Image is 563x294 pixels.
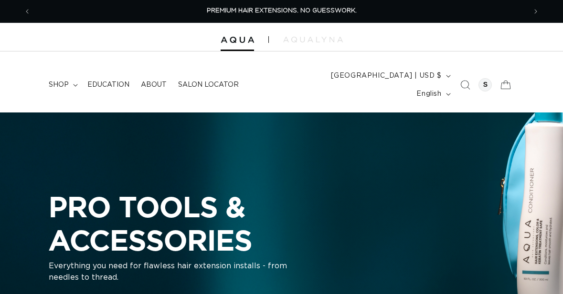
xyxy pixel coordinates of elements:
button: [GEOGRAPHIC_DATA] | USD $ [325,67,455,85]
img: Aqua Hair Extensions [221,37,254,43]
h2: PRO TOOLS & ACCESSORIES [49,190,412,256]
span: [GEOGRAPHIC_DATA] | USD $ [331,71,442,81]
span: Education [87,81,129,89]
span: English [416,89,441,99]
span: PREMIUM HAIR EXTENSIONS. NO GUESSWORK. [207,8,357,14]
summary: shop [43,75,82,95]
button: Previous announcement [17,2,38,20]
summary: Search [455,74,476,95]
span: Salon Locator [178,81,239,89]
a: Education [82,75,135,95]
button: Next announcement [525,2,546,20]
p: Everything you need for flawless hair extension installs - from needles to thread. [49,260,287,283]
img: aqualyna.com [283,37,343,42]
span: About [141,81,167,89]
a: Salon Locator [172,75,244,95]
a: About [135,75,172,95]
span: shop [49,81,69,89]
button: English [411,85,454,103]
